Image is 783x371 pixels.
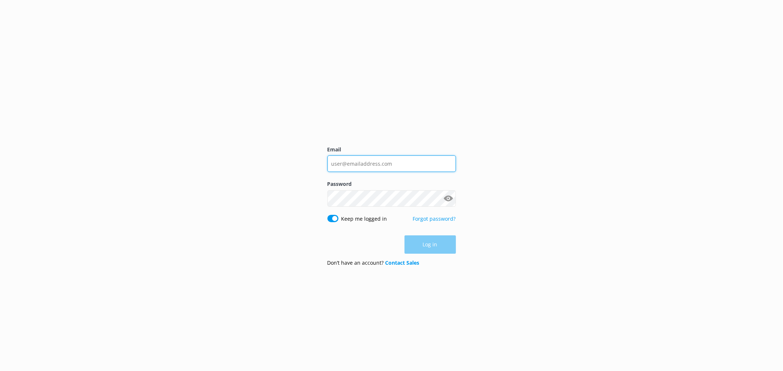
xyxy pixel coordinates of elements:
[327,180,456,188] label: Password
[385,259,420,266] a: Contact Sales
[413,215,456,222] a: Forgot password?
[327,146,456,154] label: Email
[441,191,456,206] button: Show password
[327,259,420,267] p: Don’t have an account?
[327,155,456,172] input: user@emailaddress.com
[341,215,387,223] label: Keep me logged in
